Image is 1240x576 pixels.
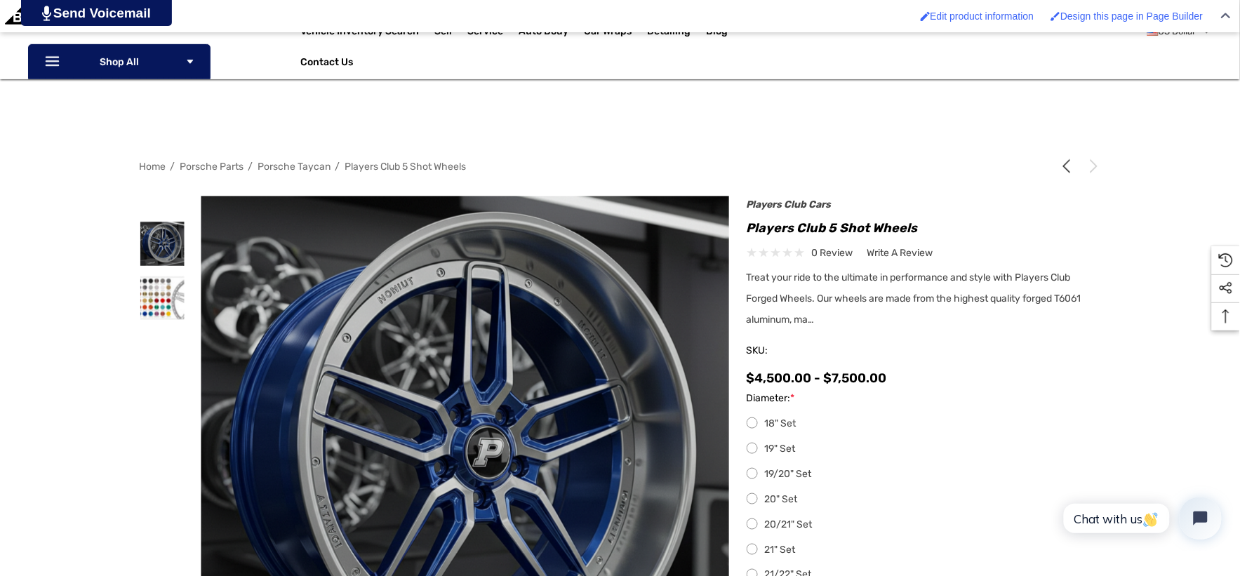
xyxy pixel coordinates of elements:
[1221,13,1231,19] img: Close Admin Bar
[747,441,1101,457] label: 19" Set
[180,161,244,173] a: Porsche Parts
[44,54,65,70] svg: Icon Line
[707,25,728,41] a: Blog
[1060,159,1079,173] a: Previous
[468,25,504,41] span: Service
[258,161,331,173] a: Porsche Taycan
[747,272,1081,326] span: Treat your ride to the ultimate in performance and style with Players Club Forged Wheels. Our whe...
[921,11,931,21] img: Enabled brush for product edit
[42,6,51,21] img: PjwhLS0gR2VuZXJhdG9yOiBHcmF2aXQuaW8gLS0+PHN2ZyB4bWxucz0iaHR0cDovL3d3dy53My5vcmcvMjAwMC9zdmciIHhtb...
[867,244,933,262] a: Write a Review
[1219,253,1233,267] svg: Recently Viewed
[747,542,1101,558] label: 21" Set
[140,222,185,266] img: Players Club 5 Shot Wheels
[140,161,166,173] a: Home
[812,244,853,262] span: 0 review
[1051,11,1060,21] img: Enabled brush for page builder edit.
[435,25,453,41] span: Sell
[747,341,817,361] span: SKU:
[585,25,632,41] span: Car Wraps
[867,247,933,260] span: Write a Review
[931,11,1034,22] span: Edit product information
[747,217,1101,239] h1: Players Club 5 Shot Wheels
[345,161,467,173] a: Players Club 5 Shot Wheels
[747,415,1101,432] label: 18" Set
[28,44,211,79] p: Shop All
[140,276,185,320] img: Players Club 5 Shot Wheels
[1081,159,1101,173] a: Next
[301,25,420,41] a: Vehicle Inventory Search
[1219,281,1233,295] svg: Social Media
[1060,11,1203,22] span: Design this page in Page Builder
[914,4,1041,29] a: Enabled brush for product edit Edit product information
[747,516,1101,533] label: 20/21" Set
[747,390,1101,407] label: Diameter:
[1044,4,1210,29] a: Enabled brush for page builder edit. Design this page in Page Builder
[140,154,1101,179] nav: Breadcrumb
[747,370,887,386] span: $4,500.00 - $7,500.00
[747,491,1101,508] label: 20" Set
[1212,309,1240,323] svg: Top
[519,25,569,41] span: Auto Body
[648,25,691,41] span: Detailing
[301,56,354,72] a: Contact Us
[1048,485,1234,551] iframe: Tidio Chat
[747,466,1101,483] label: 19/20" Set
[747,199,832,210] a: Players Club Cars
[185,57,195,67] svg: Icon Arrow Down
